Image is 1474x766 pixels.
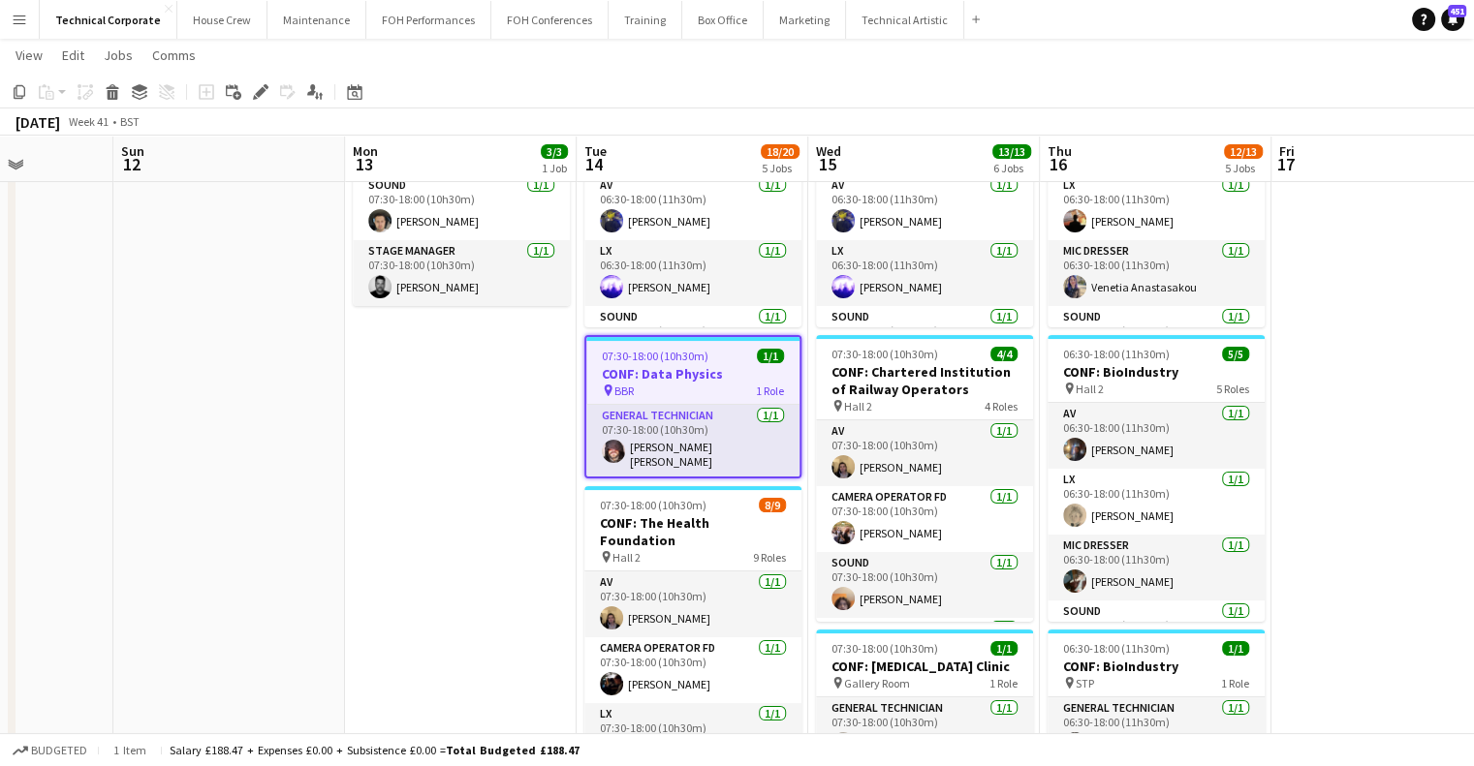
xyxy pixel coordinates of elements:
app-job-card: 06:30-18:00 (11h30m)5/5CONF: [MEDICAL_DATA] Clinic Hall 15 RolesAV1/106:30-18:00 (11h30m)[PERSON_... [584,41,801,327]
span: Gallery Room [844,676,910,690]
span: 4/4 [990,347,1018,361]
app-card-role: AV1/106:30-18:00 (11h30m)[PERSON_NAME] [584,174,801,240]
div: 5 Jobs [1225,161,1262,175]
button: Budgeted [10,740,90,761]
app-card-role: LX1/106:30-18:00 (11h30m)[PERSON_NAME] [1048,469,1265,535]
button: Training [609,1,682,39]
div: 6 Jobs [993,161,1030,175]
app-card-role: Sound1/106:30-18:00 (11h30m) [584,306,801,378]
app-card-role: Sound1/106:30-18:00 (11h30m) [1048,306,1265,378]
a: Comms [144,43,204,68]
span: 07:30-18:00 (10h30m) [831,641,938,656]
div: BST [120,114,140,129]
h3: CONF: Chartered Institution of Railway Operators [816,363,1033,398]
h3: CONF: BioIndustry [1048,658,1265,675]
span: Thu [1048,142,1072,160]
app-card-role: Camera Operator FD1/107:30-18:00 (10h30m)[PERSON_NAME] [584,637,801,703]
span: 451 [1448,5,1466,17]
app-card-role: Mic Dresser1/106:30-18:00 (11h30m)Venetia Anastasakou [1048,240,1265,306]
span: Total Budgeted £188.47 [446,743,580,757]
app-card-role: Sound1/106:30-18:00 (11h30m) [1048,600,1265,672]
span: 9 Roles [753,550,786,565]
span: Hall 2 [612,550,641,565]
app-card-role: AV1/107:30-18:00 (10h30m)[PERSON_NAME] [584,571,801,637]
span: Comms [152,46,196,64]
div: Salary £188.47 + Expenses £0.00 + Subsistence £0.00 = [170,743,580,757]
span: 12 [118,153,144,175]
span: Sun [121,142,144,160]
div: 06:30-18:00 (11h30m)1/1CONF: BioIndustry STP1 RoleGeneral Technician1/106:30-18:00 (11h30m)[PERSO... [1048,629,1265,763]
span: Budgeted [31,744,87,757]
span: 07:30-18:00 (10h30m) [600,498,706,512]
app-job-card: 06:30-18:00 (11h30m)5/5CONF: BioIndustry Hall 15 RolesAV1/106:30-18:00 (11h30m)[PERSON_NAME]LX1/1... [1048,41,1265,327]
span: Jobs [104,46,133,64]
button: FOH Conferences [491,1,609,39]
span: 1 Role [756,383,784,398]
span: Tue [584,142,607,160]
span: Hall 2 [844,399,872,414]
span: View [16,46,43,64]
div: 5 Jobs [762,161,799,175]
button: Technical Corporate [40,1,177,39]
app-card-role: Sound1/106:30-18:00 (11h30m) [816,306,1033,378]
app-job-card: 07:30-18:00 (10h30m)4/4CONF: Chartered Institution of Railway Operators Hall 24 RolesAV1/107:30-1... [816,335,1033,622]
app-card-role: AV1/106:30-18:00 (11h30m)[PERSON_NAME] [816,174,1033,240]
app-card-role: General Technician1/106:30-18:00 (11h30m)[PERSON_NAME] [1048,697,1265,763]
span: Fri [1279,142,1295,160]
app-card-role: AV1/107:30-18:00 (10h30m)[PERSON_NAME] [816,420,1033,486]
span: 4 Roles [985,399,1018,414]
span: 06:30-18:00 (11h30m) [1063,641,1170,656]
span: 1 Role [989,676,1018,690]
span: 8/9 [759,498,786,512]
span: Wed [816,142,841,160]
button: Box Office [682,1,764,39]
span: 16 [1045,153,1072,175]
app-card-role: Sound1/107:30-18:00 (10h30m)[PERSON_NAME] [816,552,1033,618]
app-card-role: Stage Manager1/107:30-18:00 (10h30m)[PERSON_NAME] [353,240,570,306]
span: 13 [350,153,378,175]
button: Maintenance [267,1,366,39]
span: 07:30-18:00 (10h30m) [602,349,708,363]
span: STP [1076,676,1094,690]
app-card-role: LX1/106:30-18:00 (11h30m)[PERSON_NAME] [816,240,1033,306]
app-job-card: 06:30-18:00 (11h30m)5/5CONF: [MEDICAL_DATA] Clinic Hall 15 RolesAV1/106:30-18:00 (11h30m)[PERSON_... [816,41,1033,327]
app-card-role: Stage Manager1/1 [816,618,1033,684]
div: 1 Job [542,161,567,175]
span: 1/1 [757,349,784,363]
app-card-role: Mic Dresser1/106:30-18:00 (11h30m)[PERSON_NAME] [1048,535,1265,600]
span: 5 Roles [1216,382,1249,396]
span: 3/3 [541,144,568,159]
a: Edit [54,43,92,68]
a: View [8,43,50,68]
div: [DATE] [16,112,60,132]
span: 1 Role [1221,676,1249,690]
div: 06:30-18:00 (11h30m)5/5CONF: BioIndustry Hall 25 RolesAV1/106:30-18:00 (11h30m)[PERSON_NAME]LX1/1... [1048,335,1265,622]
span: 15 [813,153,841,175]
button: Marketing [764,1,846,39]
a: Jobs [96,43,141,68]
app-card-role: General Technician1/107:30-18:00 (10h30m)[PERSON_NAME] [PERSON_NAME] [586,405,800,476]
app-job-card: 07:30-18:00 (10h30m)1/1CONF: Data Physics BBR1 RoleGeneral Technician1/107:30-18:00 (10h30m)[PERS... [584,335,801,478]
span: 17 [1276,153,1295,175]
app-card-role: AV1/106:30-18:00 (11h30m)[PERSON_NAME] [1048,403,1265,469]
span: 1/1 [1222,641,1249,656]
span: BBR [614,383,634,398]
span: Week 41 [64,114,112,129]
app-card-role: Sound1/107:30-18:00 (10h30m)[PERSON_NAME] [353,174,570,240]
span: Mon [353,142,378,160]
app-card-role: LX1/106:30-18:00 (11h30m)[PERSON_NAME] [584,240,801,306]
span: 12/13 [1224,144,1263,159]
h3: CONF: The Health Foundation [584,514,801,549]
h3: CONF: Data Physics [586,365,800,383]
span: Edit [62,46,84,64]
button: Technical Artistic [846,1,964,39]
span: 5/5 [1222,347,1249,361]
span: 06:30-18:00 (11h30m) [1063,347,1170,361]
app-card-role: LX1/106:30-18:00 (11h30m)[PERSON_NAME] [1048,174,1265,240]
app-card-role: Camera Operator FD1/107:30-18:00 (10h30m)[PERSON_NAME] [816,486,1033,552]
span: 13/13 [992,144,1031,159]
